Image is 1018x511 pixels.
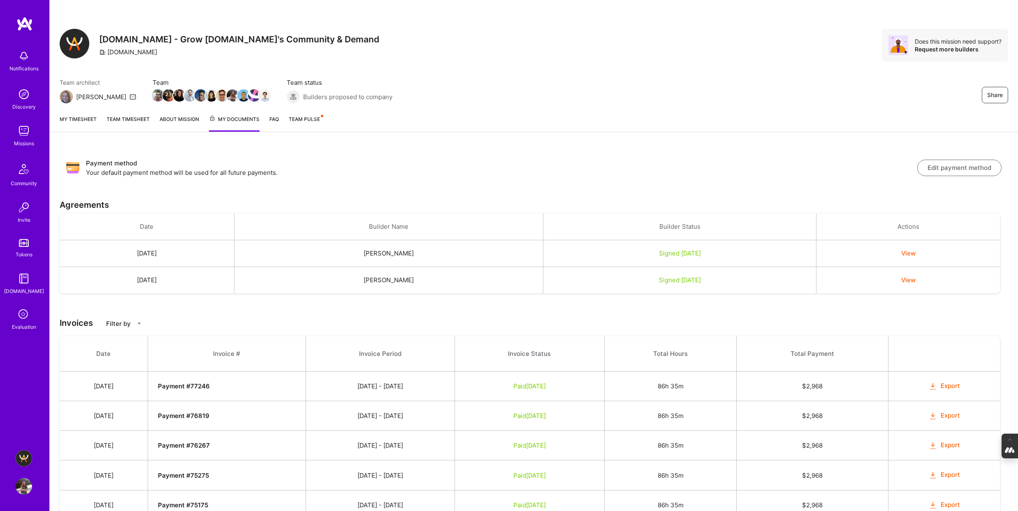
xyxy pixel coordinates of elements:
td: [DATE] - [DATE] [306,460,455,490]
td: 86h 35m [605,372,737,401]
a: Team Member Avatar [163,88,174,102]
i: icon OrangeDownload [928,411,938,421]
span: Paid [DATE] [513,441,546,449]
img: discovery [16,86,32,102]
img: Builders proposed to company [287,90,300,103]
span: Paid [DATE] [513,501,546,509]
img: Team Member Avatar [205,89,218,102]
i: icon OrangeDownload [928,500,938,510]
i: icon Mail [130,93,136,100]
span: Team status [287,78,392,87]
div: Request more builders [915,45,1002,53]
i: icon SelectionTeam [16,307,32,323]
img: Avatar [888,35,908,55]
button: Export [928,470,960,480]
div: [PERSON_NAME] [76,93,126,101]
img: Team Member Avatar [248,89,260,102]
span: Paid [DATE] [513,472,546,479]
div: Notifications [9,64,39,73]
th: Builder Name [234,214,543,240]
img: tokens [19,239,29,247]
h3: Payment method [86,158,917,168]
img: Team Member Avatar [195,89,207,102]
div: Does this mission need support? [915,37,1002,45]
th: Total Hours [605,336,737,372]
a: Team timesheet [107,115,150,132]
a: Team Member Avatar [238,88,249,102]
td: [DATE] - [DATE] [306,431,455,460]
a: Team Pulse [289,115,322,132]
img: teamwork [16,123,32,139]
div: Tokens [16,250,32,259]
div: Discovery [12,102,36,111]
td: $ 2,968 [737,431,888,460]
p: Filter by [106,319,131,328]
td: 86h 35m [605,401,737,431]
a: Team Member Avatar [249,88,260,102]
th: Total Payment [737,336,888,372]
div: [DOMAIN_NAME] [4,287,44,295]
h3: Invoices [60,318,1008,328]
a: About Mission [160,115,199,132]
button: Export [928,381,960,391]
span: Team [153,78,270,87]
td: [DATE] - [DATE] [306,401,455,431]
img: Payment method [66,161,79,174]
td: [DATE] [60,401,148,431]
button: Export [928,441,960,450]
div: Signed [DATE] [553,249,806,258]
th: Builder Status [543,214,816,240]
th: Invoice # [148,336,306,372]
td: $ 2,968 [737,372,888,401]
strong: Payment # 76267 [158,441,210,449]
img: Team Member Avatar [173,89,186,102]
img: User Avatar [16,478,32,495]
td: [DATE] [60,372,148,401]
a: User Avatar [14,478,34,495]
td: [PERSON_NAME] [234,240,543,267]
a: Team Member Avatar [260,88,270,102]
td: [DATE] [60,431,148,460]
span: My Documents [209,115,260,124]
button: Edit payment method [917,160,1002,176]
img: logo [16,16,33,31]
img: Invite [16,199,32,216]
a: Team Member Avatar [195,88,206,102]
img: Company Logo [60,29,89,58]
a: My timesheet [60,115,97,132]
i: icon OrangeDownload [928,471,938,480]
a: FAQ [269,115,279,132]
div: Community [11,179,37,188]
div: Signed [DATE] [553,276,806,284]
a: Team Member Avatar [153,88,163,102]
img: Team Member Avatar [184,89,196,102]
i: icon OrangeDownload [928,441,938,451]
div: Missions [14,139,34,148]
span: Team architect [60,78,136,87]
img: Team Member Avatar [237,89,250,102]
td: [DATE] [60,240,234,267]
img: Team Member Avatar [227,89,239,102]
a: Team Member Avatar [174,88,185,102]
a: Team Member Avatar [185,88,195,102]
button: View [901,276,916,284]
a: A.Team - Grow A.Team's Community & Demand [14,450,34,467]
img: Team Member Avatar [152,89,164,102]
img: Community [14,159,34,179]
div: [DOMAIN_NAME] [99,48,157,56]
h3: Agreements [60,200,1008,210]
div: Invite [18,216,30,224]
span: Builders proposed to company [303,93,392,101]
div: Evaluation [12,323,36,331]
td: [PERSON_NAME] [234,267,543,294]
td: 86h 35m [605,431,737,460]
img: bell [16,48,32,64]
strong: Payment # 75175 [158,501,208,509]
i: icon CaretDown [137,321,142,326]
img: guide book [16,270,32,287]
a: Team Member Avatar [227,88,238,102]
td: [DATE] [60,460,148,490]
span: Share [987,91,1003,99]
button: Export [928,500,960,510]
td: [DATE] [60,267,234,294]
